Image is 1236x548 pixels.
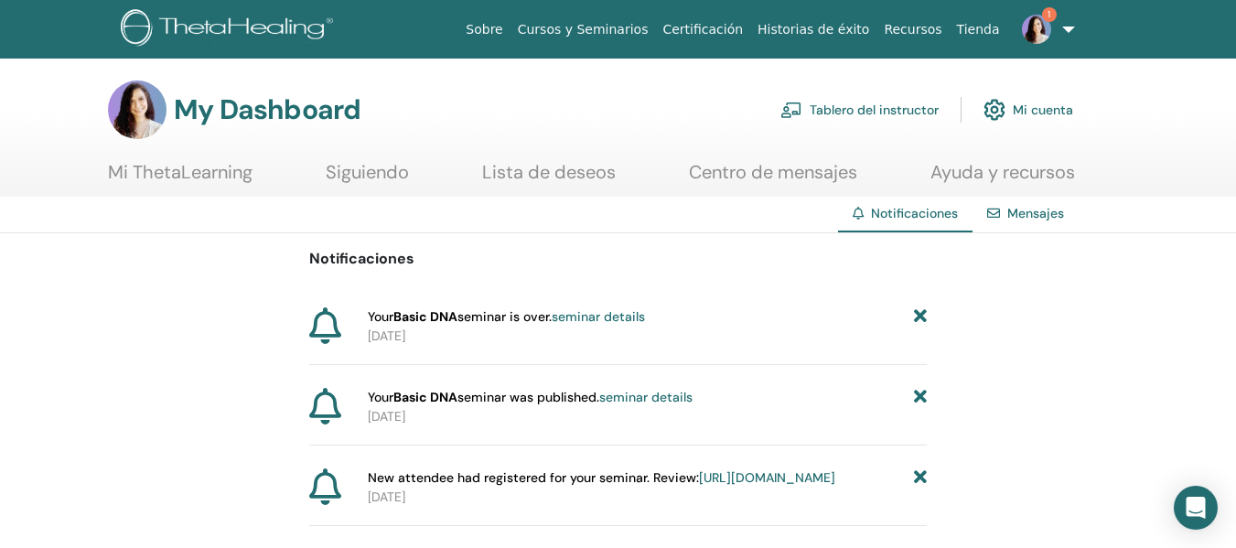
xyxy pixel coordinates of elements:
a: Tienda [950,13,1007,47]
a: Lista de deseos [482,161,616,197]
span: Notificaciones [871,205,958,221]
a: seminar details [552,308,645,325]
img: cog.svg [983,94,1005,125]
strong: Basic DNA [393,308,457,325]
span: Your seminar was published. [368,388,693,407]
span: 1 [1042,7,1057,22]
a: Recursos [876,13,949,47]
a: [URL][DOMAIN_NAME] [699,469,835,486]
a: Mi ThetaLearning [108,161,253,197]
img: logo.png [121,9,339,50]
img: default.jpg [1022,15,1051,44]
img: default.jpg [108,81,167,139]
a: Centro de mensajes [689,161,857,197]
a: Sobre [458,13,510,47]
h3: My Dashboard [174,93,360,126]
img: chalkboard-teacher.svg [780,102,802,118]
p: Notificaciones [309,248,928,270]
span: Your seminar is over. [368,307,645,327]
p: [DATE] [368,488,927,507]
a: Mi cuenta [983,90,1073,130]
a: Ayuda y recursos [930,161,1075,197]
a: Historias de éxito [750,13,876,47]
div: Open Intercom Messenger [1174,486,1218,530]
a: seminar details [599,389,693,405]
p: [DATE] [368,407,927,426]
a: Certificación [655,13,750,47]
p: [DATE] [368,327,927,346]
a: Tablero del instructor [780,90,939,130]
a: Mensajes [1007,205,1064,221]
a: Siguiendo [326,161,409,197]
strong: Basic DNA [393,389,457,405]
span: New attendee had registered for your seminar. Review: [368,468,835,488]
a: Cursos y Seminarios [511,13,656,47]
